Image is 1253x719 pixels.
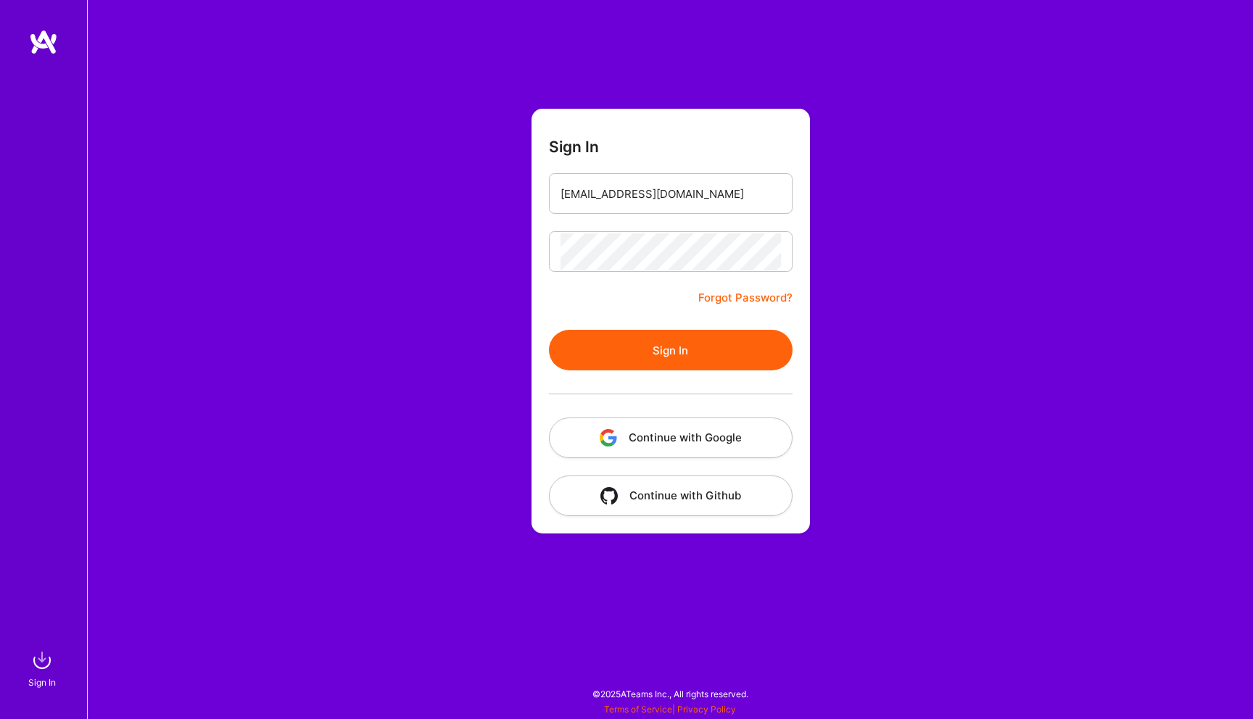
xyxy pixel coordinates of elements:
[604,704,672,715] a: Terms of Service
[87,676,1253,712] div: © 2025 ATeams Inc., All rights reserved.
[698,289,793,307] a: Forgot Password?
[677,704,736,715] a: Privacy Policy
[561,175,781,212] input: Email...
[549,417,793,458] button: Continue with Google
[604,704,736,715] span: |
[549,330,793,370] button: Sign In
[28,646,57,675] img: sign in
[30,646,57,690] a: sign inSign In
[549,138,599,156] h3: Sign In
[600,487,618,504] img: icon
[28,675,56,690] div: Sign In
[600,429,617,446] img: icon
[549,475,793,516] button: Continue with Github
[29,29,58,55] img: logo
